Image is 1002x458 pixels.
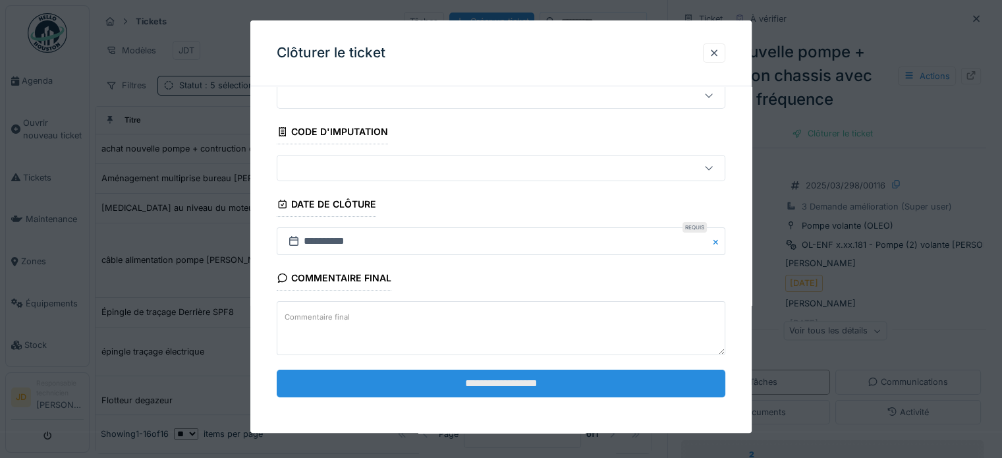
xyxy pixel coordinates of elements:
[277,269,391,291] div: Commentaire final
[711,228,725,256] button: Close
[277,194,376,217] div: Date de clôture
[277,45,385,61] h3: Clôturer le ticket
[682,223,707,233] div: Requis
[277,122,388,144] div: Code d'imputation
[282,309,352,326] label: Commentaire final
